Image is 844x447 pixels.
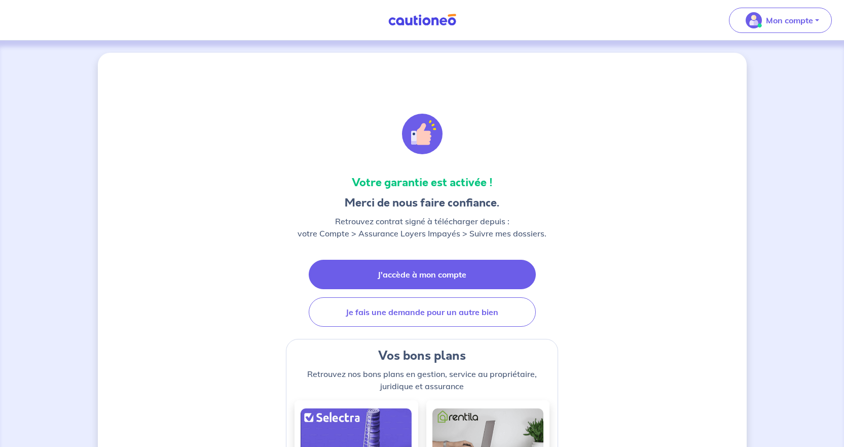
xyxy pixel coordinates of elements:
[352,175,493,190] strong: Votre garantie est activée !
[309,260,536,289] a: J'accède à mon compte
[729,8,832,33] button: illu_account_valid_menu.svgMon compte
[309,297,536,327] a: Je fais une demande pour un autre bien
[766,14,813,26] p: Mon compte
[402,114,443,154] img: illu_alert_hand.svg
[298,215,546,239] p: Retrouvez contrat signé à télécharger depuis : votre Compte > Assurance Loyers Impayés > Suivre m...
[746,12,762,28] img: illu_account_valid_menu.svg
[298,195,546,211] h3: Merci de nous faire confiance.
[295,348,550,364] h4: Vos bons plans
[295,368,550,392] p: Retrouvez nos bons plans en gestion, service au propriétaire, juridique et assurance
[384,14,460,26] img: Cautioneo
